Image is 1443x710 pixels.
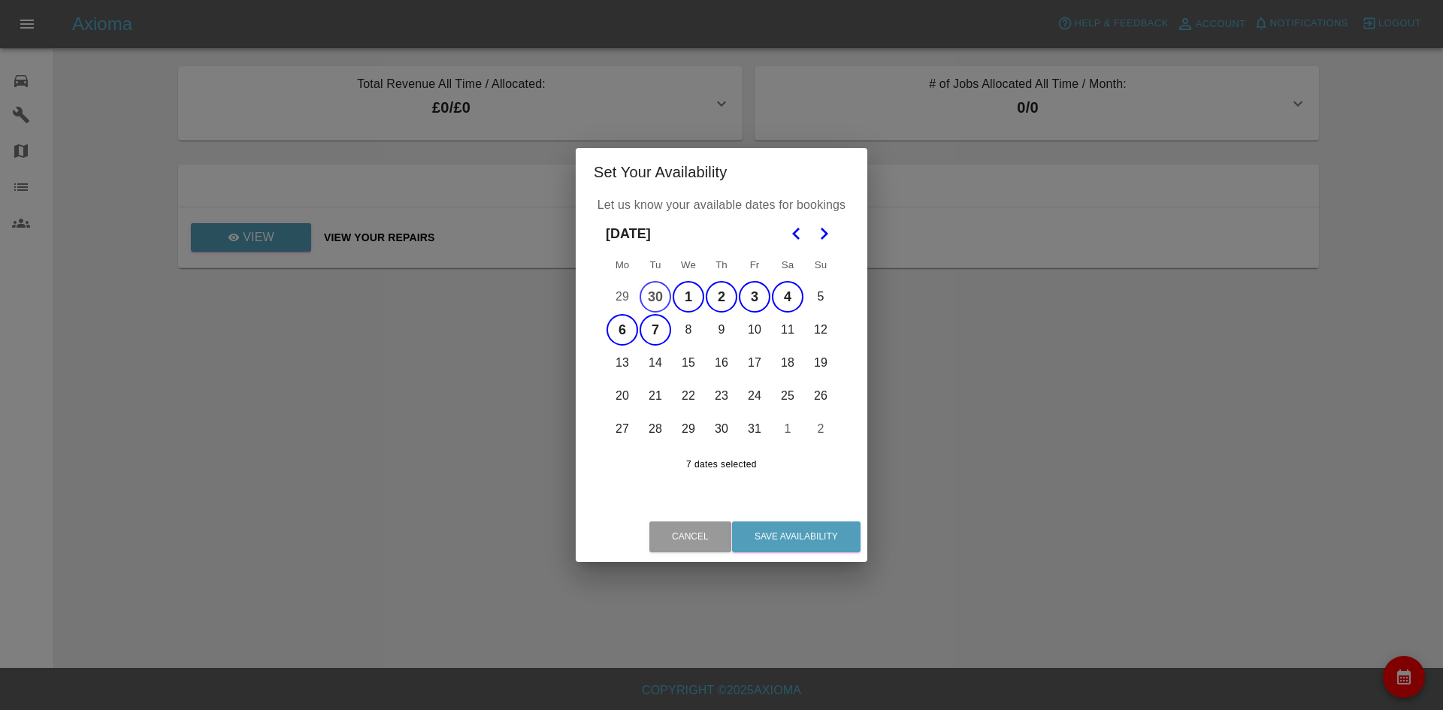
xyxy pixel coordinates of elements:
[739,413,770,445] button: Friday, October 31st, 2025
[783,220,810,247] button: Go to the Previous Month
[640,380,671,412] button: Tuesday, October 21st, 2025
[607,281,638,313] button: Monday, September 29th, 2025
[805,314,836,346] button: Sunday, October 12th, 2025
[673,314,704,346] button: Wednesday, October 8th, 2025
[673,413,704,445] button: Wednesday, October 29th, 2025
[576,148,867,196] h2: Set Your Availability
[772,347,803,379] button: Saturday, October 18th, 2025
[772,314,803,346] button: Saturday, October 11th, 2025
[594,196,849,214] p: Let us know your available dates for bookings
[640,314,671,346] button: Tuesday, October 7th, 2025, selected
[772,281,803,313] button: Saturday, October 4th, 2025, selected
[739,347,770,379] button: Friday, October 17th, 2025
[732,521,861,552] button: Save Availability
[706,347,737,379] button: Thursday, October 16th, 2025
[804,250,837,280] th: Sunday
[649,521,731,552] button: Cancel
[606,217,651,250] span: [DATE]
[606,250,639,280] th: Monday
[606,458,837,473] span: 7 dates selected
[805,413,836,445] button: Sunday, November 2nd, 2025
[673,347,704,379] button: Wednesday, October 15th, 2025
[640,413,671,445] button: Tuesday, October 28th, 2025
[705,250,738,280] th: Thursday
[607,413,638,445] button: Monday, October 27th, 2025
[771,250,804,280] th: Saturday
[672,250,705,280] th: Wednesday
[673,380,704,412] button: Wednesday, October 22nd, 2025
[772,380,803,412] button: Saturday, October 25th, 2025
[706,380,737,412] button: Thursday, October 23rd, 2025
[739,314,770,346] button: Friday, October 10th, 2025
[805,281,836,313] button: Sunday, October 5th, 2025
[607,347,638,379] button: Monday, October 13th, 2025
[805,347,836,379] button: Sunday, October 19th, 2025
[739,281,770,313] button: Friday, October 3rd, 2025, selected
[810,220,837,247] button: Go to the Next Month
[772,413,803,445] button: Saturday, November 1st, 2025
[607,314,638,346] button: Monday, October 6th, 2025, selected
[673,281,704,313] button: Wednesday, October 1st, 2025, selected
[706,281,737,313] button: Thursday, October 2nd, 2025, selected
[739,380,770,412] button: Friday, October 24th, 2025
[606,250,837,446] table: October 2025
[639,250,672,280] th: Tuesday
[738,250,771,280] th: Friday
[607,380,638,412] button: Monday, October 20th, 2025
[706,314,737,346] button: Thursday, October 9th, 2025
[640,281,671,313] button: Tuesday, September 30th, 2025, selected
[805,380,836,412] button: Sunday, October 26th, 2025
[706,413,737,445] button: Thursday, October 30th, 2025
[640,347,671,379] button: Tuesday, October 14th, 2025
